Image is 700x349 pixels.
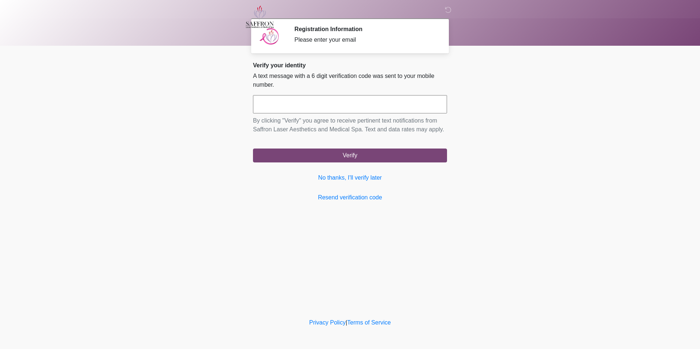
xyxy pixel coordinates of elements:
[347,319,391,326] a: Terms of Service
[253,193,447,202] a: Resend verification code
[253,62,447,69] h2: Verify your identity
[253,149,447,162] button: Verify
[258,26,280,48] img: Agent Avatar
[253,72,447,89] p: A text message with a 6 digit verification code was sent to your mobile number.
[246,5,274,28] img: Saffron Laser Aesthetics and Medical Spa Logo
[253,116,447,134] p: By clicking "Verify" you agree to receive pertinent text notifications from Saffron Laser Aesthet...
[346,319,347,326] a: |
[294,35,436,44] div: Please enter your email
[253,173,447,182] a: No thanks, I'll verify later
[309,319,346,326] a: Privacy Policy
